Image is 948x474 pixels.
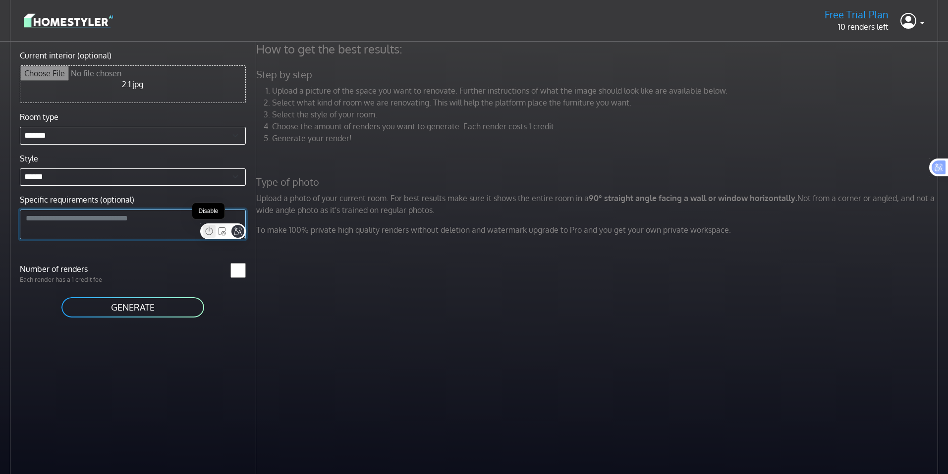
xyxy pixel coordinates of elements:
[272,120,941,132] li: Choose the amount of renders you want to generate. Each render costs 1 credit.
[825,8,889,21] h5: Free Trial Plan
[272,97,941,108] li: Select what kind of room we are renovating. This will help the platform place the furniture you w...
[589,193,797,203] strong: 90° straight angle facing a wall or window horizontally.
[250,42,947,56] h4: How to get the best results:
[20,153,38,164] label: Style
[250,224,947,236] p: To make 100% private high quality renders without deletion and watermark upgrade to Pro and you g...
[24,12,113,29] img: logo-3de290ba35641baa71223ecac5eacb59cb85b4c7fdf211dc9aaecaaee71ea2f8.svg
[20,194,134,206] label: Specific requirements (optional)
[825,21,889,33] p: 10 renders left
[14,263,133,275] label: Number of renders
[250,192,947,216] p: Upload a photo of your current room. For best results make sure it shows the entire room in a Not...
[250,68,947,81] h5: Step by step
[60,296,205,318] button: GENERATE
[14,275,133,284] p: Each render has a 1 credit fee
[272,108,941,120] li: Select the style of your room.
[20,111,58,123] label: Room type
[250,176,947,188] h5: Type of photo
[20,50,112,61] label: Current interior (optional)
[272,132,941,144] li: Generate your render!
[272,85,941,97] li: Upload a picture of the space you want to renovate. Further instructions of what the image should...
